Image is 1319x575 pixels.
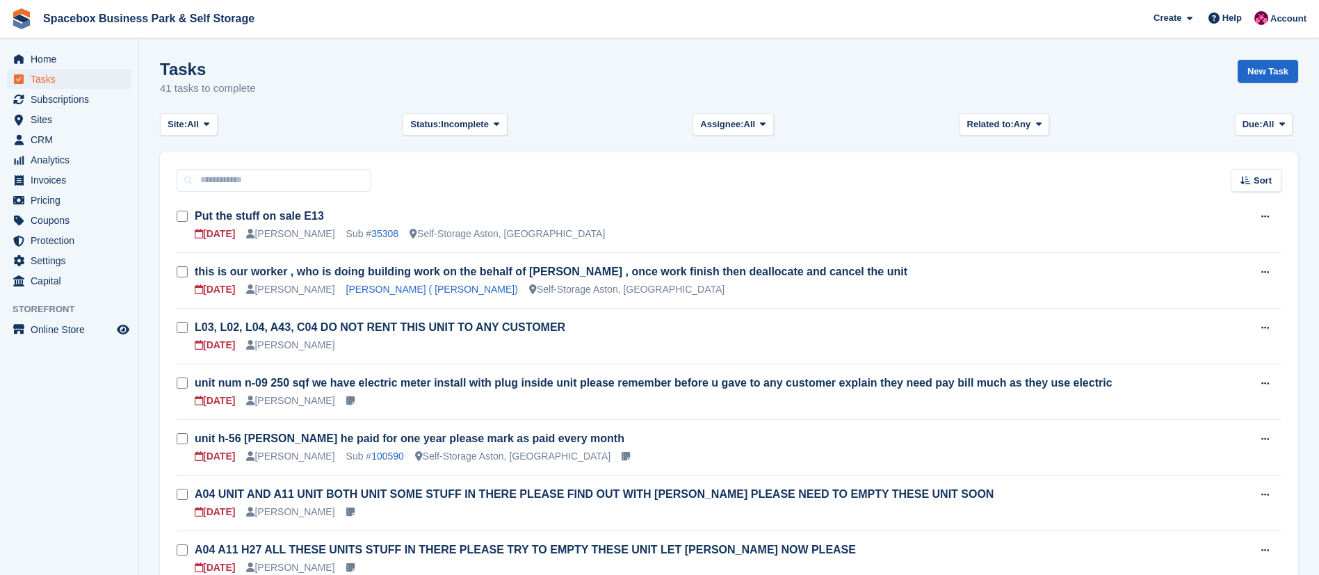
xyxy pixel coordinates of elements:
img: stora-icon-8386f47178a22dfd0bd8f6a31ec36ba5ce8667c1dd55bd0f319d3a0aa187defe.svg [11,8,32,29]
a: [PERSON_NAME] ( [PERSON_NAME]) [346,284,518,295]
a: menu [7,211,131,230]
div: [DATE] [195,227,235,241]
div: [DATE] [195,338,235,353]
span: Assignee: [700,118,743,131]
span: Due: [1243,118,1263,131]
button: Assignee: All [693,113,774,136]
a: A04 UNIT AND A11 UNIT BOTH UNIT SOME STUFF IN THERE PLEASE FIND OUT WITH [PERSON_NAME] PLEASE NEE... [195,488,994,500]
a: menu [7,49,131,69]
a: menu [7,320,131,339]
span: Storefront [13,302,138,316]
div: [DATE] [195,282,235,297]
a: menu [7,90,131,109]
span: Account [1270,12,1306,26]
span: Online Store [31,320,114,339]
div: [PERSON_NAME] [246,449,334,464]
div: [DATE] [195,505,235,519]
div: Self-Storage Aston, [GEOGRAPHIC_DATA] [410,227,605,241]
a: Spacebox Business Park & Self Storage [38,7,260,30]
button: Related to: Any [960,113,1049,136]
a: menu [7,231,131,250]
a: New Task [1238,60,1298,83]
button: Status: Incomplete [403,113,507,136]
div: [PERSON_NAME] [246,394,334,408]
div: Sub # [346,449,404,464]
span: Any [1014,118,1031,131]
span: Analytics [31,150,114,170]
a: unit h-56 [PERSON_NAME] he paid for one year please mark as paid every month [195,432,624,444]
div: Self-Storage Aston, [GEOGRAPHIC_DATA] [529,282,725,297]
div: [PERSON_NAME] [246,282,334,297]
a: menu [7,251,131,270]
a: A04 A11 H27 ALL THESE UNITS STUFF IN THERE PLEASE TRY TO EMPTY THESE UNIT LET [PERSON_NAME] NOW P... [195,544,856,556]
span: Status: [410,118,441,131]
span: Settings [31,251,114,270]
span: All [744,118,756,131]
a: menu [7,150,131,170]
span: Tasks [31,70,114,89]
div: Self-Storage Aston, [GEOGRAPHIC_DATA] [415,449,610,464]
a: Put the stuff on sale E13 [195,210,324,222]
span: Related to: [967,118,1014,131]
span: Capital [31,271,114,291]
span: Sort [1254,174,1272,188]
span: Subscriptions [31,90,114,109]
span: Sites [31,110,114,129]
div: [DATE] [195,394,235,408]
img: Avishka Chauhan [1254,11,1268,25]
span: Invoices [31,170,114,190]
span: Incomplete [441,118,489,131]
div: [PERSON_NAME] [246,560,334,575]
span: Site: [168,118,187,131]
div: Sub # [346,227,399,241]
a: menu [7,271,131,291]
button: Site: All [160,113,218,136]
p: 41 tasks to complete [160,81,256,97]
div: [PERSON_NAME] [246,338,334,353]
a: menu [7,110,131,129]
span: CRM [31,130,114,149]
a: L03, L02, L04, A43, C04 DO NOT RENT THIS UNIT TO ANY CUSTOMER [195,321,565,333]
span: All [1263,118,1275,131]
div: [PERSON_NAME] [246,505,334,519]
span: Pricing [31,191,114,210]
a: menu [7,191,131,210]
div: [DATE] [195,560,235,575]
span: Create [1154,11,1181,25]
span: Help [1222,11,1242,25]
span: All [187,118,199,131]
span: Home [31,49,114,69]
span: Coupons [31,211,114,230]
div: [DATE] [195,449,235,464]
a: menu [7,70,131,89]
div: [PERSON_NAME] [246,227,334,241]
a: menu [7,130,131,149]
a: unit num n-09 250 sqf we have electric meter install with plug inside unit please remember before... [195,377,1112,389]
h1: Tasks [160,60,256,79]
a: 35308 [371,228,398,239]
a: menu [7,170,131,190]
a: this is our worker , who is doing building work on the behalf of [PERSON_NAME] , once work finish... [195,266,907,277]
a: Preview store [115,321,131,338]
a: 100590 [371,451,404,462]
button: Due: All [1235,113,1293,136]
span: Protection [31,231,114,250]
